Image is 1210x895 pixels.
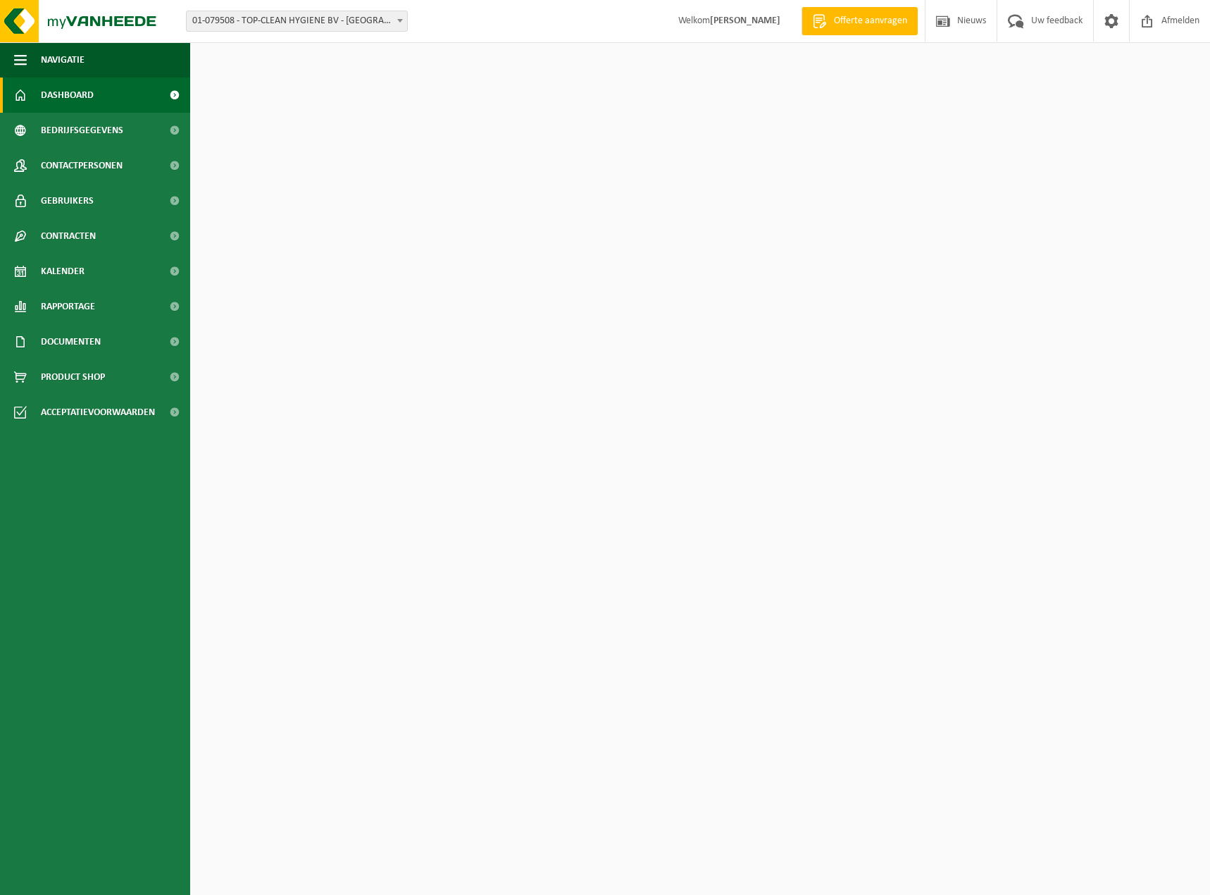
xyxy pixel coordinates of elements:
span: Documenten [41,324,101,359]
span: Dashboard [41,78,94,113]
span: Kalender [41,254,85,289]
span: Product Shop [41,359,105,395]
span: Contracten [41,218,96,254]
strong: [PERSON_NAME] [710,16,780,26]
span: Contactpersonen [41,148,123,183]
span: 01-079508 - TOP-CLEAN HYGIENE BV - KORTRIJK [186,11,408,32]
span: Bedrijfsgegevens [41,113,123,148]
span: Gebruikers [41,183,94,218]
span: 01-079508 - TOP-CLEAN HYGIENE BV - KORTRIJK [187,11,407,31]
span: Navigatie [41,42,85,78]
span: Rapportage [41,289,95,324]
span: Acceptatievoorwaarden [41,395,155,430]
a: Offerte aanvragen [802,7,918,35]
span: Offerte aanvragen [830,14,911,28]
